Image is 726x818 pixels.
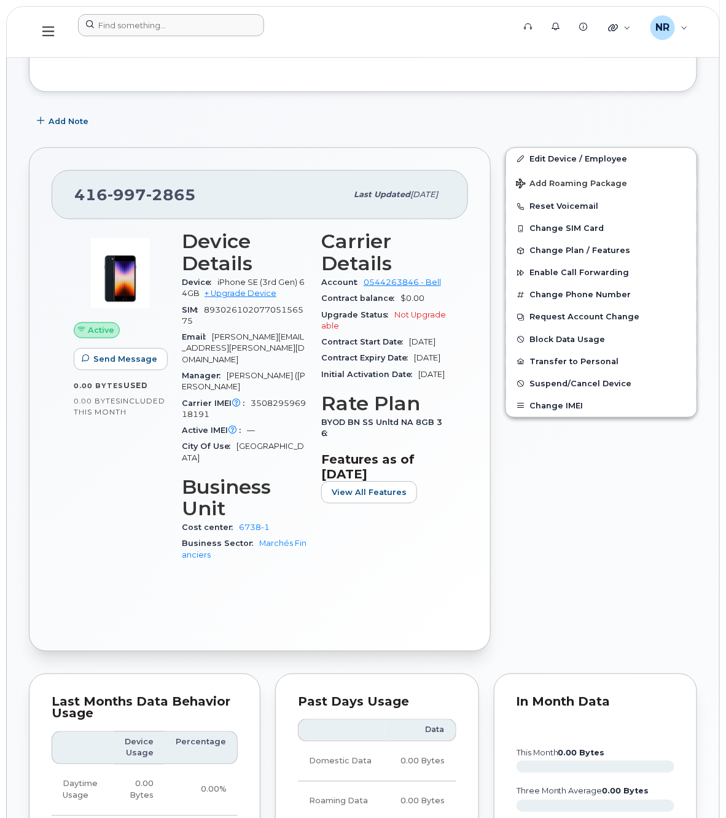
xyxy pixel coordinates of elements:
[506,148,697,170] a: Edit Device / Employee
[205,289,276,298] a: + Upgrade Device
[107,185,146,204] span: 997
[506,240,697,262] button: Change Plan / Features
[84,236,157,310] img: image20231002-3703462-1angbar.jpeg
[52,765,114,816] td: Daytime Usage
[321,481,417,504] button: View All Features
[410,190,438,199] span: [DATE]
[321,294,400,303] span: Contract balance
[182,426,247,435] span: Active IMEI
[182,305,204,314] span: SIM
[74,381,123,390] span: 0.00 Bytes
[52,696,238,720] div: Last Months Data Behavior Usage
[165,765,238,816] td: 0.00%
[321,353,414,362] span: Contract Expiry Date
[517,696,675,709] div: In Month Data
[529,246,630,255] span: Change Plan / Features
[364,278,441,287] a: 0544263846 - Bell
[506,195,697,217] button: Reset Voicemail
[321,337,409,346] span: Contract Start Date
[182,539,259,548] span: Business Sector
[506,170,697,195] button: Add Roaming Package
[506,306,697,328] button: Request Account Change
[529,268,629,278] span: Enable Call Forwarding
[414,353,440,362] span: [DATE]
[247,426,255,435] span: —
[385,742,456,782] td: 0.00 Bytes
[146,185,196,204] span: 2865
[321,392,446,415] h3: Rate Plan
[182,523,239,532] span: Cost center
[354,190,410,199] span: Last updated
[182,278,217,287] span: Device
[332,486,407,498] span: View All Features
[165,731,238,765] th: Percentage
[321,370,418,379] span: Initial Activation Date
[642,15,697,40] div: Nancy Robitaille
[93,353,157,365] span: Send Message
[321,230,446,275] h3: Carrier Details
[516,787,649,796] text: three month average
[418,370,445,379] span: [DATE]
[74,397,120,405] span: 0.00 Bytes
[385,719,456,741] th: Data
[182,305,303,325] span: 89302610207705156575
[182,278,305,298] span: iPhone SE (3rd Gen) 64GB
[123,381,148,390] span: used
[182,332,305,364] span: [PERSON_NAME][EMAIL_ADDRESS][PERSON_NAME][DOMAIN_NAME]
[321,278,364,287] span: Account
[321,418,442,438] span: BYOD BN SS Unltd NA 8GB 36
[516,749,605,758] text: this month
[182,539,306,559] a: Marchés Financiers
[182,371,305,391] span: [PERSON_NAME] ([PERSON_NAME]
[114,731,165,765] th: Device Usage
[182,399,251,408] span: Carrier IMEI
[49,115,88,127] span: Add Note
[409,337,435,346] span: [DATE]
[599,15,639,40] div: Quicklinks
[182,371,227,380] span: Manager
[516,179,627,190] span: Add Roaming Package
[88,324,114,336] span: Active
[603,787,649,796] tspan: 0.00 Bytes
[78,14,264,36] input: Find something...
[182,476,306,520] h3: Business Unit
[182,399,306,419] span: 350829596918191
[529,379,631,388] span: Suspend/Cancel Device
[239,523,270,532] a: 6738-1
[182,442,236,451] span: City Of Use
[182,230,306,275] h3: Device Details
[298,696,456,709] div: Past Days Usage
[298,742,385,782] td: Domestic Data
[321,310,446,330] span: Not Upgradeable
[558,749,605,758] tspan: 0.00 Bytes
[506,217,697,240] button: Change SIM Card
[74,348,168,370] button: Send Message
[321,452,446,481] h3: Features as of [DATE]
[321,310,394,319] span: Upgrade Status
[182,442,304,462] span: [GEOGRAPHIC_DATA]
[114,765,165,816] td: 0.00 Bytes
[506,262,697,284] button: Enable Call Forwarding
[74,185,196,204] span: 416
[506,395,697,417] button: Change IMEI
[655,20,669,35] span: NR
[29,111,99,133] button: Add Note
[506,284,697,306] button: Change Phone Number
[506,351,697,373] button: Transfer to Personal
[506,329,697,351] button: Block Data Usage
[400,294,424,303] span: $0.00
[182,332,212,341] span: Email
[506,373,697,395] button: Suspend/Cancel Device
